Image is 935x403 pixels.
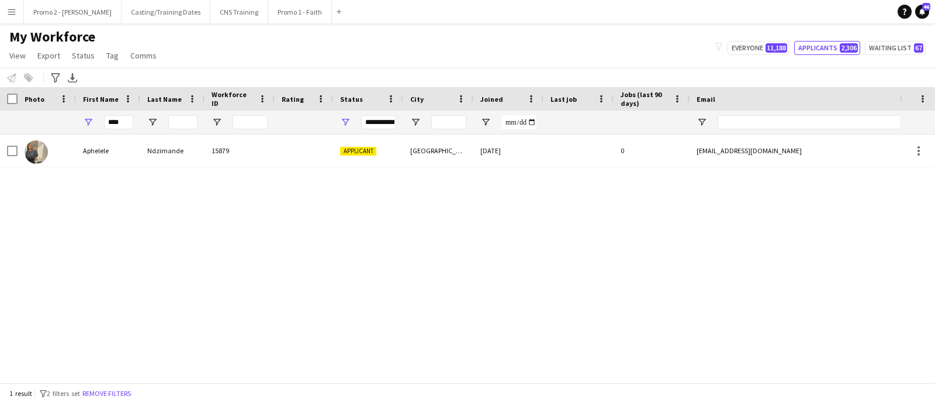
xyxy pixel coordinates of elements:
[106,50,119,61] span: Tag
[282,95,304,104] span: Rating
[794,41,860,55] button: Applicants2,306
[728,41,789,55] button: Everyone11,188
[147,117,158,128] button: Open Filter Menu
[718,115,916,129] input: Email Filter Input
[9,50,26,61] span: View
[83,95,119,104] span: First Name
[212,90,254,108] span: Workforce ID
[9,28,95,46] span: My Workforce
[130,50,157,61] span: Comms
[80,387,133,400] button: Remove filters
[168,115,198,129] input: Last Name Filter Input
[410,117,421,128] button: Open Filter Menu
[33,48,65,63] a: Export
[140,135,205,167] div: Ndzimande
[697,95,715,104] span: Email
[550,95,577,104] span: Last job
[76,135,140,167] div: Aphelele
[268,1,332,23] button: Promo 1 - Faith
[126,48,161,63] a: Comms
[102,48,123,63] a: Tag
[340,117,351,128] button: Open Filter Menu
[104,115,133,129] input: First Name Filter Input
[205,135,275,167] div: 15879
[47,389,80,398] span: 2 filters set
[24,1,122,23] button: Promo 2 - [PERSON_NAME]
[766,43,787,53] span: 11,188
[37,50,60,61] span: Export
[65,71,79,85] app-action-btn: Export XLSX
[67,48,99,63] a: Status
[72,50,95,61] span: Status
[340,147,376,156] span: Applicant
[697,117,707,128] button: Open Filter Menu
[25,95,44,104] span: Photo
[410,95,424,104] span: City
[865,41,926,55] button: Waiting list67
[690,135,923,167] div: [EMAIL_ADDRESS][DOMAIN_NAME]
[915,5,929,19] a: 46
[431,115,466,129] input: City Filter Input
[473,135,543,167] div: [DATE]
[233,115,268,129] input: Workforce ID Filter Input
[212,117,222,128] button: Open Filter Menu
[840,43,858,53] span: 2,306
[621,90,669,108] span: Jobs (last 90 days)
[922,3,930,11] span: 46
[914,43,923,53] span: 67
[614,135,690,167] div: 0
[25,140,48,164] img: Aphelele Ndzimande
[83,117,93,128] button: Open Filter Menu
[403,135,473,167] div: [GEOGRAPHIC_DATA]
[147,95,182,104] span: Last Name
[210,1,268,23] button: CNS Training
[480,95,503,104] span: Joined
[122,1,210,23] button: Casting/Training Dates
[5,48,30,63] a: View
[501,115,536,129] input: Joined Filter Input
[49,71,63,85] app-action-btn: Advanced filters
[340,95,363,104] span: Status
[480,117,491,128] button: Open Filter Menu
